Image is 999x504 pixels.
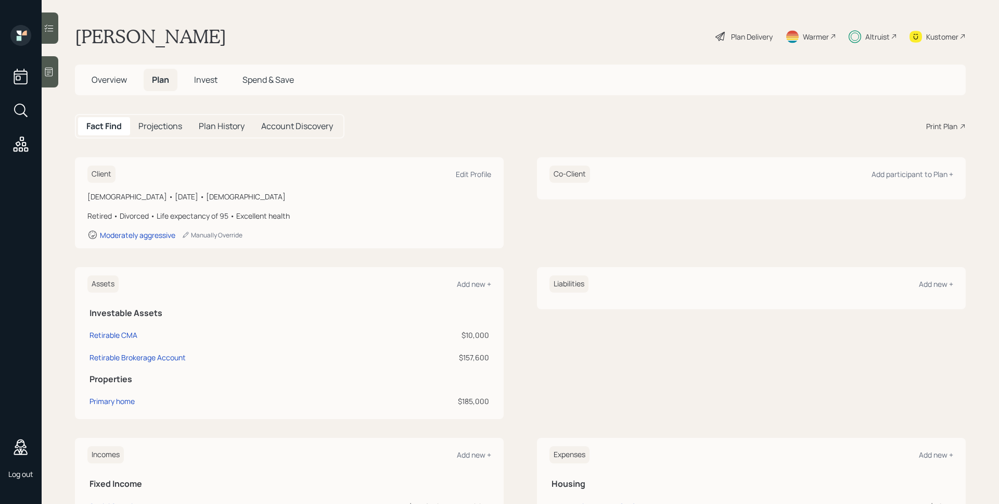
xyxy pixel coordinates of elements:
[242,74,294,85] span: Spend & Save
[457,450,491,460] div: Add new +
[89,330,137,341] div: Retirable CMA
[926,121,957,132] div: Print Plan
[872,169,953,179] div: Add participant to Plan +
[549,166,590,183] h6: Co-Client
[456,169,491,179] div: Edit Profile
[926,31,958,42] div: Kustomer
[89,308,489,318] h5: Investable Assets
[86,121,122,131] h5: Fact Find
[87,446,124,463] h6: Incomes
[87,275,119,293] h6: Assets
[89,374,489,384] h5: Properties
[100,230,175,240] div: Moderately aggressive
[138,121,182,131] h5: Projections
[388,396,489,407] div: $185,000
[552,479,951,489] h5: Housing
[919,279,953,289] div: Add new +
[8,469,33,479] div: Log out
[388,330,489,341] div: $10,000
[87,166,116,183] h6: Client
[919,450,953,460] div: Add new +
[75,25,226,48] h1: [PERSON_NAME]
[182,231,242,240] div: Manually Override
[388,352,489,363] div: $157,600
[549,275,588,293] h6: Liabilities
[89,396,135,407] div: Primary home
[194,74,217,85] span: Invest
[865,31,890,42] div: Altruist
[89,352,186,363] div: Retirable Brokerage Account
[92,74,127,85] span: Overview
[87,191,491,202] div: [DEMOGRAPHIC_DATA] • [DATE] • [DEMOGRAPHIC_DATA]
[199,121,245,131] h5: Plan History
[803,31,829,42] div: Warmer
[549,446,590,463] h6: Expenses
[152,74,169,85] span: Plan
[457,279,491,289] div: Add new +
[731,31,773,42] div: Plan Delivery
[89,479,489,489] h5: Fixed Income
[261,121,333,131] h5: Account Discovery
[87,210,491,221] div: Retired • Divorced • Life expectancy of 95 • Excellent health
